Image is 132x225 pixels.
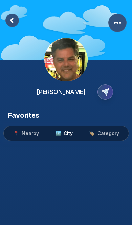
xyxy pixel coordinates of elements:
[95,81,124,102] button: Copy Profile Link
[108,14,127,32] button: More Options
[81,127,127,139] button: 🏷️Category
[37,87,86,97] h2: [PERSON_NAME]
[5,127,47,139] button: 📍Nearby
[55,130,61,137] span: 🏙️
[13,130,19,137] span: 📍
[22,130,39,137] span: Nearby
[97,130,119,137] span: Category
[89,130,95,137] span: 🏷️
[8,111,39,120] h3: Favorites
[64,130,73,137] span: City
[44,38,88,81] img: Profile Image
[47,127,81,139] button: 🏙️City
